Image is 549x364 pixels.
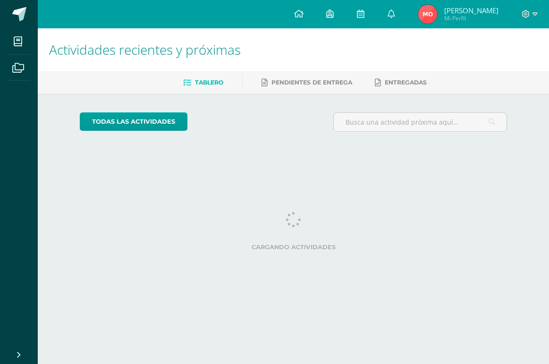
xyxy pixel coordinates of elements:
span: Actividades recientes y próximas [49,41,241,59]
a: Tablero [183,75,223,90]
a: Pendientes de entrega [262,75,352,90]
span: Pendientes de entrega [271,79,352,86]
label: Cargando actividades [80,244,507,251]
input: Busca una actividad próxima aquí... [334,113,507,131]
span: Mi Perfil [444,14,498,22]
span: [PERSON_NAME] [444,6,498,15]
img: 9ba5ae94d50b03aee2baba480b20fa62.png [418,5,437,24]
a: Entregadas [375,75,427,90]
span: Tablero [195,79,223,86]
span: Entregadas [385,79,427,86]
a: todas las Actividades [80,112,187,131]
